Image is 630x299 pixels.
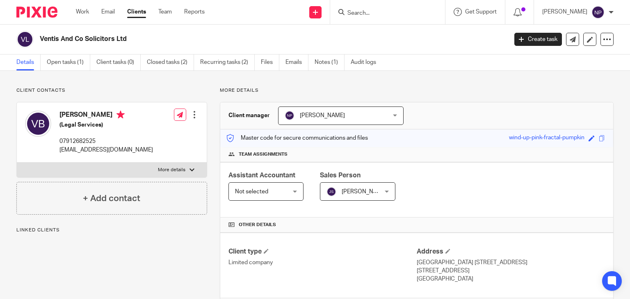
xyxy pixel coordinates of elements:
[514,33,562,46] a: Create task
[285,54,308,70] a: Emails
[116,111,125,119] i: Primary
[127,8,146,16] a: Clients
[147,54,194,70] a: Closed tasks (2)
[226,134,368,142] p: Master code for secure communications and files
[235,189,268,195] span: Not selected
[59,137,153,145] p: 07912682525
[16,227,207,233] p: Linked clients
[347,10,420,17] input: Search
[326,187,336,197] img: svg%3E
[417,275,605,283] p: [GEOGRAPHIC_DATA]
[285,111,294,120] img: svg%3E
[220,87,614,94] p: More details
[228,247,417,256] h4: Client type
[200,54,255,70] a: Recurring tasks (2)
[465,9,497,15] span: Get Support
[417,247,605,256] h4: Address
[542,8,587,16] p: [PERSON_NAME]
[96,54,141,70] a: Client tasks (0)
[239,222,276,228] span: Other details
[25,111,51,137] img: svg%3E
[16,87,207,94] p: Client contacts
[228,111,270,120] h3: Client manager
[158,8,172,16] a: Team
[16,7,57,18] img: Pixie
[239,151,288,158] span: Team assignments
[101,8,115,16] a: Email
[509,134,584,143] div: wind-up-pink-fractal-pumpkin
[76,8,89,16] a: Work
[417,258,605,267] p: [GEOGRAPHIC_DATA] [STREET_ADDRESS]
[59,111,153,121] h4: [PERSON_NAME]
[228,172,295,179] span: Assistant Accountant
[228,258,417,267] p: Limited company
[591,6,605,19] img: svg%3E
[300,113,345,118] span: [PERSON_NAME]
[320,172,361,179] span: Sales Person
[59,146,153,154] p: [EMAIL_ADDRESS][DOMAIN_NAME]
[261,54,279,70] a: Files
[83,192,140,205] h4: + Add contact
[315,54,345,70] a: Notes (1)
[351,54,382,70] a: Audit logs
[158,167,185,173] p: More details
[59,121,153,129] h5: (Legal Services)
[16,31,34,48] img: svg%3E
[342,189,387,195] span: [PERSON_NAME]
[47,54,90,70] a: Open tasks (1)
[184,8,205,16] a: Reports
[40,35,410,43] h2: Ventis And Co Solicitors Ltd
[16,54,41,70] a: Details
[417,267,605,275] p: [STREET_ADDRESS]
